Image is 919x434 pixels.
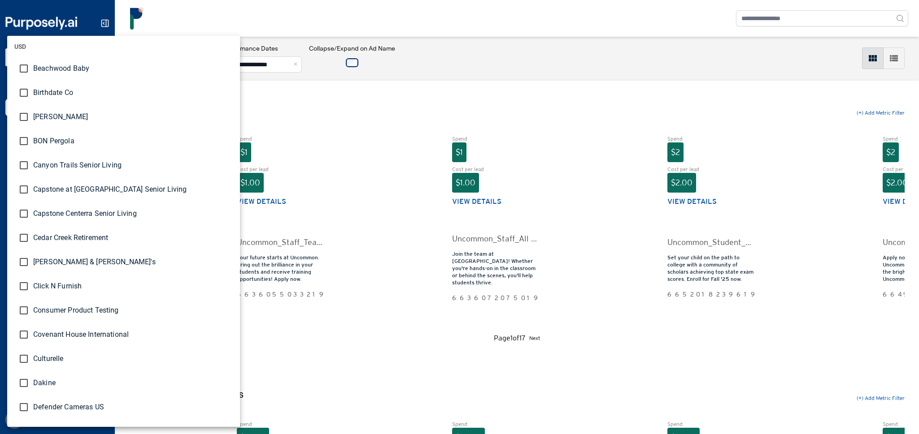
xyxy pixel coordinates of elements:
span: Birthdate Co [33,87,233,98]
span: [PERSON_NAME] [33,112,233,122]
span: Cedar Creek Retirement [33,232,233,243]
span: [PERSON_NAME] & [PERSON_NAME]'s [33,257,233,267]
span: Click N Furnish [33,281,233,292]
span: BON Pergola [33,136,233,146]
span: Canyon Trails Senior Living [33,160,233,171]
span: Dakine [33,378,233,388]
span: Capstone Centerra Senior Living [33,208,233,219]
span: Culturelle [33,353,233,364]
span: Beachwood Baby [33,63,233,74]
span: Consumer Product Testing [33,305,233,316]
span: Capstone at [GEOGRAPHIC_DATA] Senior Living [33,184,233,195]
span: Defender Cameras US [33,402,233,413]
li: USD [7,36,240,57]
span: Covenant House International [33,329,233,340]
